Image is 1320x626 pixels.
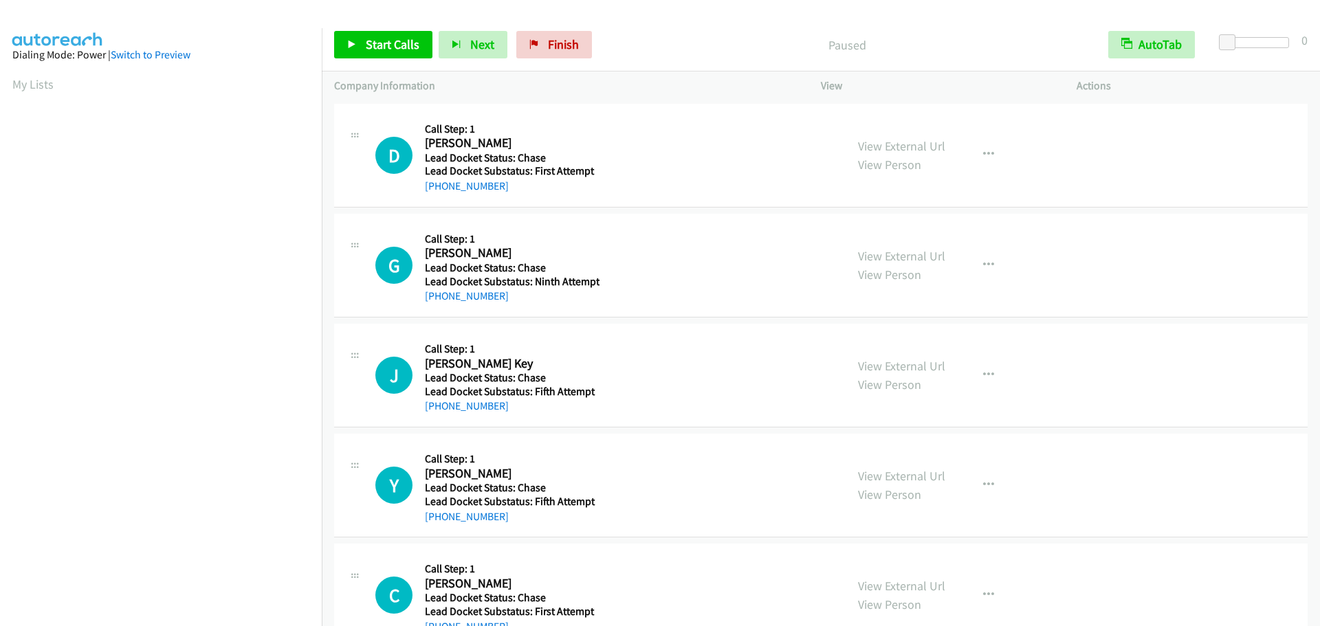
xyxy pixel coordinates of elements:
h5: Lead Docket Substatus: First Attempt [425,164,596,178]
p: Paused [610,36,1083,54]
h5: Lead Docket Status: Chase [425,261,599,275]
a: My Lists [12,76,54,92]
a: View Person [858,487,921,502]
h2: [PERSON_NAME] [425,135,596,151]
a: View Person [858,377,921,392]
div: The call is yet to be attempted [375,467,412,504]
h2: [PERSON_NAME] [425,245,596,261]
p: View [821,78,1052,94]
h5: Call Step: 1 [425,232,599,246]
p: Actions [1077,78,1308,94]
div: 0 [1301,31,1308,49]
span: Next [470,36,494,52]
a: [PHONE_NUMBER] [425,289,509,302]
a: View Person [858,596,921,612]
h1: J [375,357,412,394]
h5: Lead Docket Status: Chase [425,371,596,385]
h2: [PERSON_NAME] Key [425,356,596,372]
div: The call is yet to be attempted [375,577,412,614]
a: View Person [858,157,921,172]
span: Start Calls [366,36,419,52]
h2: [PERSON_NAME] [425,576,596,592]
h1: C [375,577,412,614]
button: Next [439,31,507,58]
h1: D [375,137,412,174]
div: The call is yet to be attempted [375,137,412,174]
div: Delay between calls (in seconds) [1226,37,1289,48]
a: [PHONE_NUMBER] [425,510,509,523]
p: Company Information [334,78,796,94]
h5: Lead Docket Status: Chase [425,591,596,605]
h5: Lead Docket Substatus: First Attempt [425,605,596,618]
a: Finish [516,31,592,58]
div: Dialing Mode: Power | [12,47,309,63]
h5: Lead Docket Substatus: Fifth Attempt [425,495,596,508]
h5: Call Step: 1 [425,562,596,576]
h1: Y [375,467,412,504]
h1: G [375,247,412,284]
a: View External Url [858,248,945,264]
a: View External Url [858,358,945,374]
a: Switch to Preview [111,48,190,61]
h5: Lead Docket Substatus: Ninth Attempt [425,275,599,289]
div: The call is yet to be attempted [375,357,412,394]
a: View External Url [858,468,945,484]
div: The call is yet to be attempted [375,247,412,284]
h5: Lead Docket Status: Chase [425,151,596,165]
h5: Lead Docket Substatus: Fifth Attempt [425,385,596,399]
h5: Call Step: 1 [425,122,596,136]
a: View External Url [858,138,945,154]
a: Start Calls [334,31,432,58]
a: View External Url [858,578,945,594]
h5: Call Step: 1 [425,452,596,466]
a: [PHONE_NUMBER] [425,399,509,412]
button: AutoTab [1108,31,1195,58]
span: Finish [548,36,579,52]
a: [PHONE_NUMBER] [425,179,509,192]
h5: Lead Docket Status: Chase [425,481,596,495]
h2: [PERSON_NAME] [425,466,596,482]
a: View Person [858,267,921,282]
h5: Call Step: 1 [425,342,596,356]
